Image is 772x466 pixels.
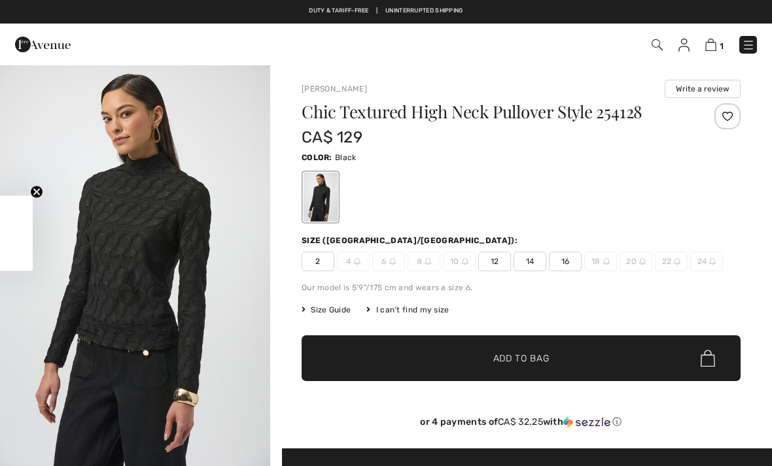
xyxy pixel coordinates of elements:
span: 2 [302,252,334,271]
h1: Chic Textured High Neck Pullover Style 254128 [302,103,667,120]
span: 1 [720,41,724,51]
a: [PERSON_NAME] [302,84,367,93]
div: I can't find my size [366,304,449,316]
img: Search [652,39,663,50]
span: Size Guide [302,304,351,316]
span: 22 [655,252,688,271]
button: Add to Bag [302,335,741,381]
span: 12 [478,252,511,271]
img: ring-m.svg [639,258,646,265]
button: Write a review [665,80,741,98]
img: ring-m.svg [389,258,396,265]
img: Sezzle [563,416,610,428]
div: Size ([GEOGRAPHIC_DATA]/[GEOGRAPHIC_DATA]): [302,235,520,246]
div: or 4 payments of with [302,416,741,428]
span: 6 [372,252,405,271]
span: Black [335,153,357,162]
img: 1ère Avenue [15,31,71,58]
span: 14 [514,252,546,271]
div: Our model is 5'9"/175 cm and wears a size 6. [302,282,741,293]
img: My Info [678,39,690,52]
img: ring-m.svg [709,258,716,265]
span: 18 [584,252,617,271]
span: CA$ 129 [302,128,362,146]
span: 10 [443,252,476,271]
div: Black [304,173,338,222]
div: or 4 payments ofCA$ 32.25withSezzle Click to learn more about Sezzle [302,416,741,433]
img: ring-m.svg [674,258,680,265]
span: Color: [302,153,332,162]
span: 16 [549,252,582,271]
span: 24 [690,252,723,271]
img: Menu [742,39,755,52]
img: ring-m.svg [603,258,610,265]
span: 20 [620,252,652,271]
img: ring-m.svg [354,258,360,265]
img: ring-m.svg [425,258,431,265]
a: 1ère Avenue [15,37,71,50]
span: Add to Bag [493,352,550,365]
span: 8 [408,252,440,271]
img: ring-m.svg [462,258,468,265]
img: Bag.svg [701,350,715,367]
span: CA$ 32.25 [498,416,543,427]
button: Close teaser [30,185,43,198]
img: Shopping Bag [705,39,716,51]
span: 4 [337,252,370,271]
a: 1 [705,37,724,52]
